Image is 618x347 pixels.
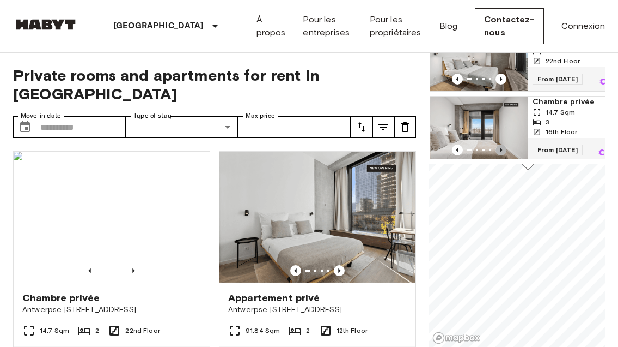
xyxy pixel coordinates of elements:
[13,19,78,30] img: Habyt
[370,13,422,39] a: Pour les propriétaires
[546,117,549,127] span: 3
[475,8,544,44] a: Contactez-nous
[228,304,407,315] span: Antwerpse [STREET_ADDRESS]
[21,111,61,121] label: Move-in date
[334,265,345,276] button: Previous image
[432,332,480,344] a: Mapbox logo
[533,145,583,155] span: From [DATE]
[430,97,528,162] img: Marketing picture of unit BE-23-003-062-001
[113,20,204,33] p: [GEOGRAPHIC_DATA]
[495,74,506,85] button: Previous image
[22,291,100,304] span: Chambre privée
[246,326,280,336] span: 91.84 Sqm
[228,291,320,304] span: Appartement privé
[256,13,286,39] a: À propos
[40,326,69,336] span: 14.7 Sqm
[95,326,99,336] span: 2
[13,66,416,103] span: Private rooms and apartments for rent in [GEOGRAPHIC_DATA]
[128,265,139,276] button: Previous image
[439,20,458,33] a: Blog
[303,13,352,39] a: Pour les entreprises
[22,304,201,315] span: Antwerpse [STREET_ADDRESS]
[546,56,580,66] span: 22nd Floor
[452,74,463,85] button: Previous image
[14,116,36,138] button: Choose date
[546,107,575,117] span: 14.7 Sqm
[84,265,95,276] button: Previous image
[561,20,605,33] a: Connexion
[533,74,583,85] span: From [DATE]
[495,145,506,155] button: Previous image
[219,152,415,283] img: Marketing picture of unit BE-23-003-045-001
[125,326,160,336] span: 22nd Floor
[290,265,301,276] button: Previous image
[133,111,172,121] label: Type of stay
[332,97,430,162] img: Marketing picture of unit BE-23-003-062-001
[452,145,463,155] button: Previous image
[372,116,394,138] button: tune
[546,127,578,137] span: 16th Floor
[306,326,310,336] span: 2
[246,111,275,121] label: Max price
[14,152,210,283] img: Marketing picture of unit BE-23-003-090-002
[351,116,372,138] button: tune
[394,116,416,138] button: tune
[336,326,368,336] span: 12th Floor
[430,26,528,91] img: Marketing picture of unit BE-23-003-090-001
